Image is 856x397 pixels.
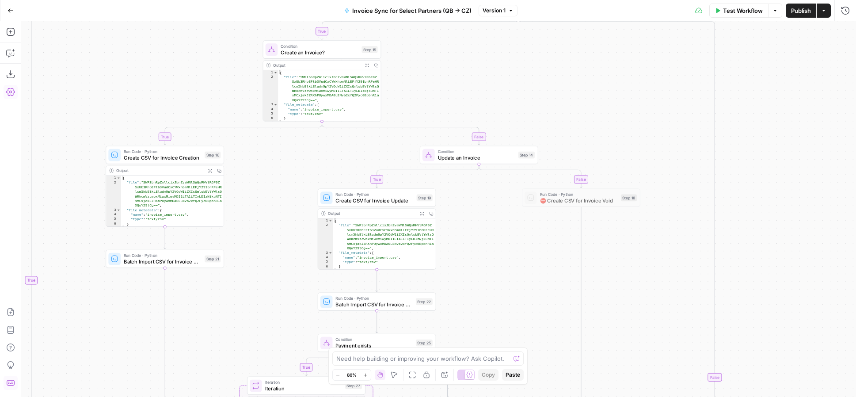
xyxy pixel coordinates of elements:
[124,149,202,155] span: Run Code · Python
[361,46,377,53] div: Step 15
[420,146,538,164] div: ConditionUpdate an InvoiceStep 14
[318,223,333,250] div: 2
[274,102,278,107] span: Toggle code folding, rows 3 through 6
[106,176,121,180] div: 1
[328,218,333,223] span: Toggle code folding, rows 1 through 7
[502,369,524,381] button: Paste
[335,295,413,302] span: Run Code · Python
[482,371,495,379] span: Copy
[106,221,121,226] div: 6
[318,260,333,264] div: 5
[518,152,535,159] div: Step 14
[438,149,515,155] span: Condition
[540,191,618,198] span: Run Code · Python
[263,116,278,120] div: 6
[335,342,413,349] span: Payment exists
[540,197,618,204] span: ⛔️ Create CSV for Invoice Void
[791,6,811,15] span: Publish
[263,121,278,125] div: 7
[116,208,121,212] span: Toggle code folding, rows 3 through 6
[335,197,413,204] span: Create CSV for Invoice Update
[417,195,433,202] div: Step 19
[322,122,480,145] g: Edge from step_15 to step_14
[124,258,202,265] span: Batch Import CSV for Invoice Creation in [GEOGRAPHIC_DATA]
[483,7,506,15] span: Version 1
[335,301,413,308] span: Batch Import CSV for Invoice Update in [GEOGRAPHIC_DATA]
[106,212,121,217] div: 4
[273,62,360,69] div: Output
[786,4,816,18] button: Publish
[318,293,436,311] div: Run Code · PythonBatch Import CSV for Invoice Update in [GEOGRAPHIC_DATA]Step 22
[335,191,413,198] span: Run Code · Python
[263,75,278,102] div: 2
[321,16,518,40] g: Edge from step_12 to step_15
[416,340,433,347] div: Step 25
[205,256,221,263] div: Step 21
[205,152,221,159] div: Step 16
[479,164,582,188] g: Edge from step_14 to step_18
[328,210,415,217] div: Output
[106,208,121,212] div: 3
[318,334,436,352] div: ConditionPayment existsStep 25
[376,270,378,292] g: Edge from step_19 to step_22
[281,49,358,56] span: Create an Invoice?
[305,352,377,376] g: Edge from step_25 to step_27
[318,251,333,255] div: 3
[124,252,202,259] span: Run Code · Python
[106,146,224,227] div: Run Code · PythonCreate CSV for Invoice CreationStep 16Output{ "file":"SWRlbnRpZmllcixJbnZvaWNlSW...
[328,251,333,255] span: Toggle code folding, rows 3 through 6
[106,180,121,208] div: 2
[274,70,278,75] span: Toggle code folding, rows 1 through 7
[621,195,637,202] div: Step 18
[506,371,520,379] span: Paste
[281,43,358,49] span: Condition
[263,40,381,121] div: ConditionCreate an Invoice?Step 15Output{ "file":"SWRlbnRpZmllcixJbnZvaWNlSWQsRHVlRGF0Z SxUb3RhbE...
[318,189,436,270] div: Run Code · PythonCreate CSV for Invoice UpdateStep 19Output{ "file":"SWRlbnRpZmllcixJbnZvaWNlSWQs...
[265,379,342,386] span: Iteration
[106,226,121,230] div: 7
[106,250,224,268] div: Run Code · PythonBatch Import CSV for Invoice Creation in [GEOGRAPHIC_DATA]Step 21
[263,102,278,107] div: 3
[345,382,362,389] div: Step 27
[263,107,278,111] div: 4
[376,164,479,188] g: Edge from step_14 to step_19
[116,176,121,180] span: Toggle code folding, rows 1 through 7
[318,218,333,223] div: 1
[263,70,278,75] div: 1
[478,369,498,381] button: Copy
[479,5,517,16] button: Version 1
[347,371,357,378] span: 86%
[164,227,166,249] g: Edge from step_16 to step_21
[124,154,202,161] span: Create CSV for Invoice Creation
[339,4,477,18] button: Invoice Sync for Select Partners (QB -> CZ)
[116,168,203,174] div: Output
[376,311,378,333] g: Edge from step_22 to step_25
[106,217,121,221] div: 5
[318,269,333,273] div: 7
[709,4,768,18] button: Test Workflow
[164,122,322,145] g: Edge from step_15 to step_16
[416,298,433,305] div: Step 22
[335,336,413,343] span: Condition
[352,6,472,15] span: Invoice Sync for Select Partners (QB -> CZ)
[318,264,333,269] div: 6
[723,6,763,15] span: Test Workflow
[263,111,278,116] div: 5
[265,385,342,392] span: Iteration
[318,255,333,260] div: 4
[522,189,640,207] div: Run Code · Python⛔️ Create CSV for Invoice VoidStep 18
[438,154,515,161] span: Update an Invoice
